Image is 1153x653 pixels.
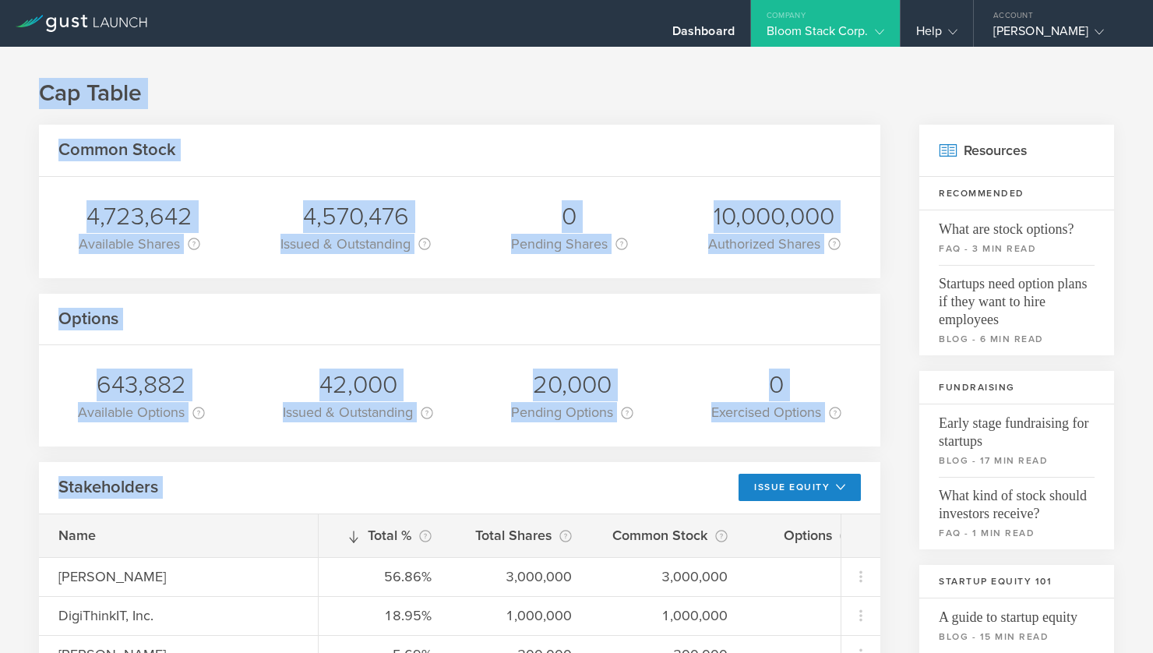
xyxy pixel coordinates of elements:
div: Pending Shares [511,233,628,255]
small: blog - 17 min read [939,454,1095,468]
div: DigiThinkIT, Inc. [58,605,337,626]
div: Available Shares [79,233,200,255]
div: 3,000,000 [471,567,572,587]
a: What kind of stock should investors receive?faq - 1 min read [919,477,1114,549]
button: Issue Equity [739,474,861,501]
div: Pending Options [511,401,633,423]
h2: Stakeholders [58,476,158,499]
div: 1,000,000 [611,605,728,626]
div: Total % [338,524,432,546]
div: 3,000,000 [611,567,728,587]
h1: Cap Table [39,78,1114,109]
small: faq - 1 min read [939,526,1095,540]
div: Name [58,525,337,545]
div: [PERSON_NAME] [58,567,337,587]
div: Dashboard [672,23,735,47]
div: Common Stock [611,524,728,546]
div: Help [916,23,957,47]
span: Startups need option plans if they want to hire employees [939,265,1095,329]
div: Options [767,524,852,546]
a: Startups need option plans if they want to hire employeesblog - 6 min read [919,265,1114,355]
div: Bloom Stack Corp. [767,23,884,47]
span: What kind of stock should investors receive? [939,477,1095,523]
a: What are stock options?faq - 3 min read [919,210,1114,265]
div: 20,000 [511,369,633,401]
div: Issued & Outstanding [280,233,431,255]
h2: Common Stock [58,139,176,161]
div: Available Options [78,401,205,423]
div: 4,570,476 [280,200,431,233]
h2: Resources [919,125,1114,177]
small: blog - 6 min read [939,332,1095,346]
div: Issued & Outstanding [283,401,433,423]
div: 56.86% [338,567,432,587]
div: Authorized Shares [708,233,841,255]
h3: Recommended [919,177,1114,210]
small: faq - 3 min read [939,242,1095,256]
div: 42,000 [283,369,433,401]
div: [PERSON_NAME] [993,23,1126,47]
small: blog - 15 min read [939,630,1095,644]
h2: Options [58,308,118,330]
span: A guide to startup equity [939,598,1095,627]
h3: Startup Equity 101 [919,565,1114,598]
div: 0 [711,369,841,401]
div: 1,000,000 [471,605,572,626]
iframe: Chat Widget [1075,578,1153,653]
span: What are stock options? [939,210,1095,238]
div: Exercised Options [711,401,841,423]
a: A guide to startup equityblog - 15 min read [919,598,1114,653]
div: 643,882 [78,369,205,401]
h3: Fundraising [919,371,1114,404]
div: 10,000,000 [708,200,841,233]
div: Total Shares [471,524,572,546]
div: 4,723,642 [79,200,200,233]
div: 18.95% [338,605,432,626]
span: Early stage fundraising for startups [939,404,1095,450]
div: 0 [511,200,628,233]
a: Early stage fundraising for startupsblog - 17 min read [919,404,1114,477]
